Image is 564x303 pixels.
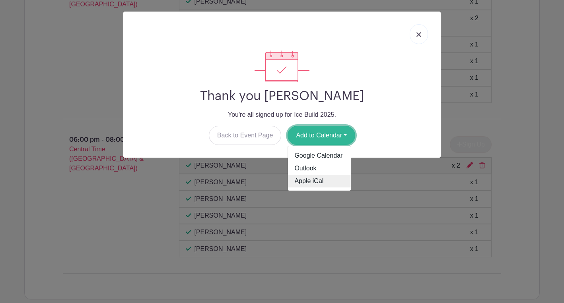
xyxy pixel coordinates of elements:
[130,110,434,120] p: You're all signed up for Ice Build 2025.
[130,89,434,104] h2: Thank you [PERSON_NAME]
[255,50,309,82] img: signup_complete-c468d5dda3e2740ee63a24cb0ba0d3ce5d8a4ecd24259e683200fb1569d990c8.svg
[416,32,421,37] img: close_button-5f87c8562297e5c2d7936805f587ecaba9071eb48480494691a3f1689db116b3.svg
[288,149,351,162] a: Google Calendar
[288,126,355,145] button: Add to Calendar
[209,126,282,145] a: Back to Event Page
[288,162,351,175] a: Outlook
[288,175,351,187] a: Apple iCal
